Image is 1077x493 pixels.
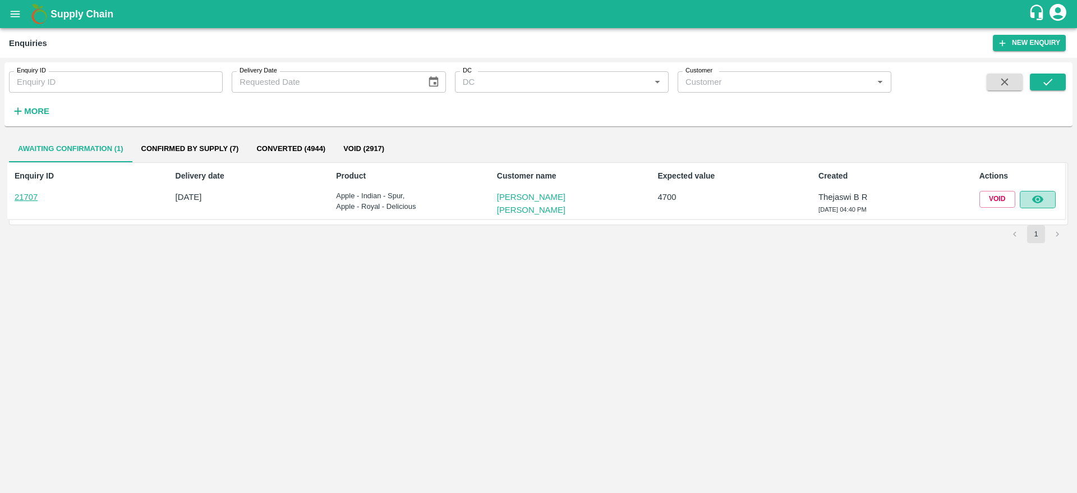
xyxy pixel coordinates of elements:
span: [DATE] 04:40 PM [818,206,867,213]
a: 21707 [15,193,38,202]
a: Supply Chain [50,6,1028,22]
div: account of current user [1048,2,1068,26]
p: Customer name [497,170,580,182]
img: logo [28,3,50,25]
button: More [9,102,52,121]
p: Expected value [657,170,740,182]
input: DC [458,75,647,89]
p: 4700 [657,191,740,203]
nav: pagination navigation [1004,225,1068,243]
input: Customer [681,75,869,89]
input: Requested Date [232,71,418,93]
button: New Enquiry [993,35,1066,51]
button: Choose date [423,71,444,93]
button: Void [979,191,1015,207]
label: DC [463,66,472,75]
strong: More [24,107,49,116]
div: Enquiries [9,36,47,51]
input: Enquiry ID [9,71,223,93]
p: Actions [979,170,1062,182]
p: [DATE] [176,191,259,203]
button: Open [873,75,887,89]
label: Customer [685,66,712,75]
button: Converted (4944) [247,135,334,162]
label: Delivery Date [240,66,277,75]
p: Enquiry ID [15,170,98,182]
button: Open [650,75,665,89]
label: Enquiry ID [17,66,46,75]
div: customer-support [1028,4,1048,24]
button: Confirmed by supply (7) [132,135,248,162]
b: Supply Chain [50,8,113,20]
button: page 1 [1027,225,1045,243]
p: Apple - Indian - Spur, Apple - Royal - Delicious [336,191,419,212]
p: Delivery date [176,170,259,182]
button: open drawer [2,1,28,27]
a: [PERSON_NAME] [PERSON_NAME] [497,191,580,216]
p: Created [818,170,901,182]
p: Thejaswi B R [818,191,901,203]
button: Void (2917) [334,135,393,162]
p: Product [336,170,419,182]
button: Awaiting confirmation (1) [9,135,132,162]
